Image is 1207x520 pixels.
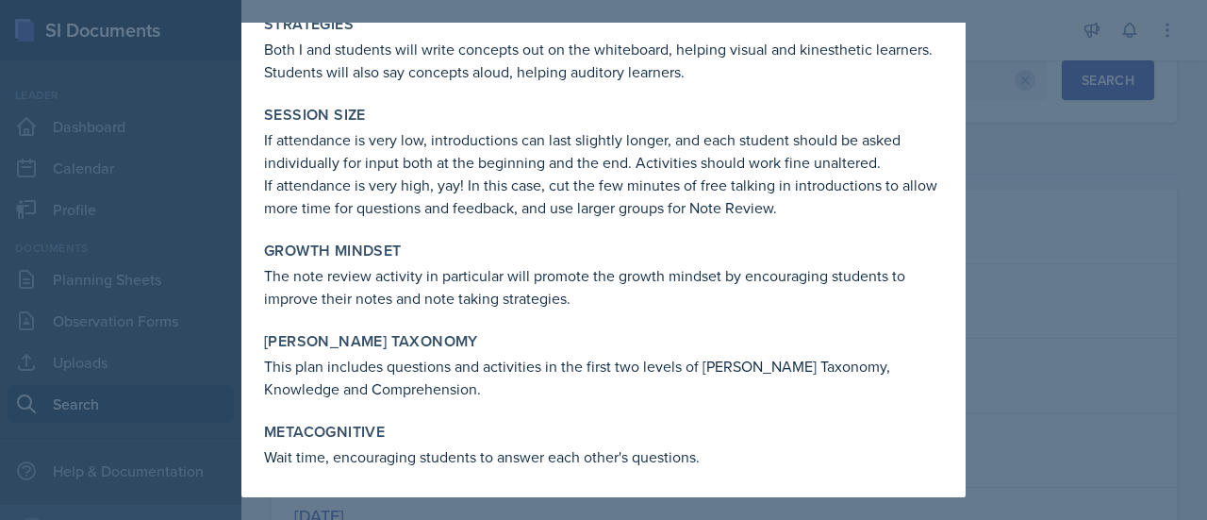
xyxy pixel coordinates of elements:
[264,242,402,260] label: Growth Mindset
[264,355,943,400] p: This plan includes questions and activities in the first two levels of [PERSON_NAME] Taxonomy, Kn...
[264,128,943,174] p: If attendance is very low, introductions can last slightly longer, and each student should be ask...
[264,332,478,351] label: [PERSON_NAME] Taxonomy
[264,38,943,83] p: Both I and students will write concepts out on the whiteboard, helping visual and kinesthetic lea...
[264,174,943,219] p: If attendance is very high, yay! In this case, cut the few minutes of free talking in introductio...
[264,264,943,310] p: The note review activity in particular will promote the growth mindset by encouraging students to...
[264,106,366,125] label: Session Size
[264,15,354,34] label: Strategies
[264,445,943,468] p: Wait time, encouraging students to answer each other's questions.
[264,423,385,442] label: Metacognitive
